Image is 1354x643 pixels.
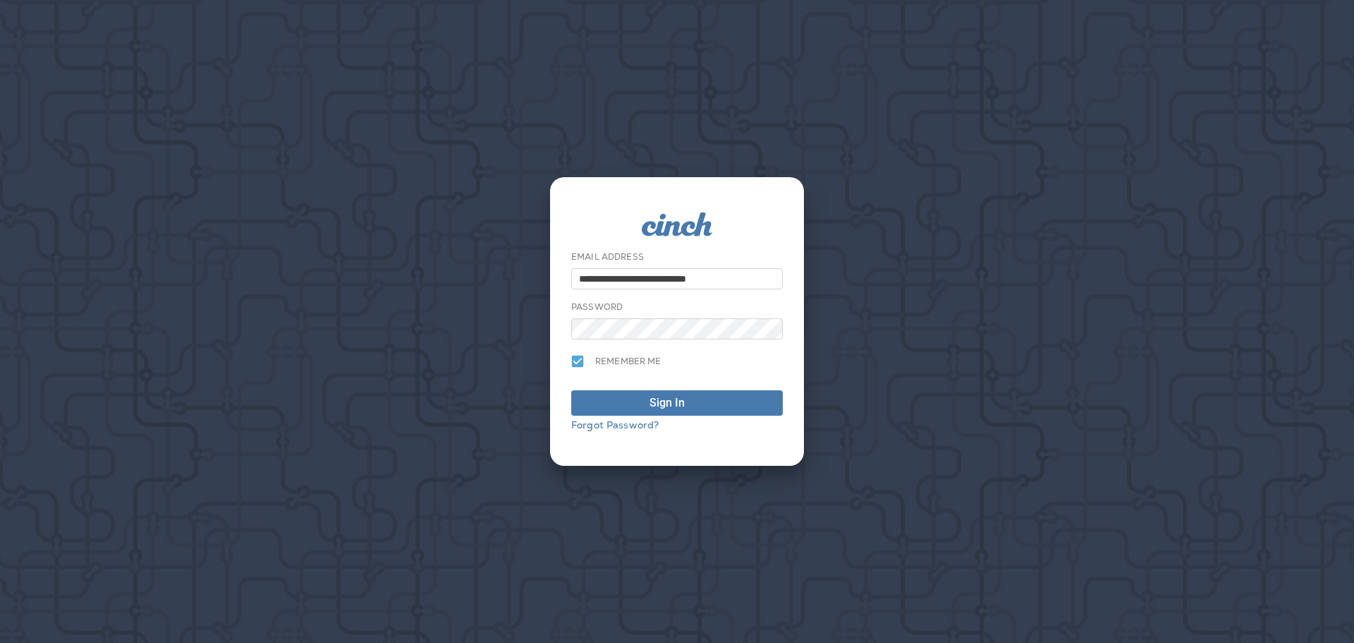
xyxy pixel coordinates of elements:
[649,395,685,411] div: Sign In
[571,390,783,416] button: Sign In
[595,356,661,367] span: Remember me
[571,301,623,313] label: Password
[571,251,644,263] label: Email Address
[571,419,659,431] a: Forgot Password?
